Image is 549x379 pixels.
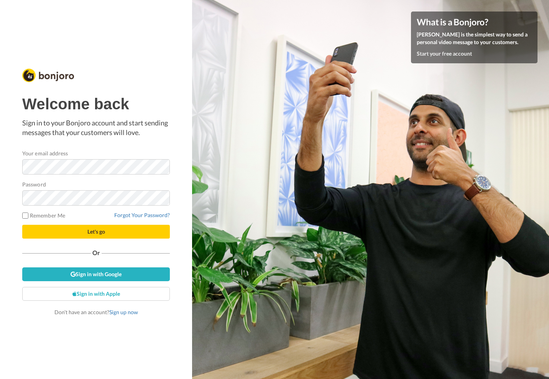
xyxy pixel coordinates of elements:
[87,228,105,235] span: Let's go
[22,267,170,281] a: Sign in with Google
[22,96,170,112] h1: Welcome back
[22,287,170,301] a: Sign in with Apple
[22,118,170,138] p: Sign in to your Bonjoro account and start sending messages that your customers will love.
[22,225,170,239] button: Let's go
[417,17,532,27] h4: What is a Bonjoro?
[22,213,28,219] input: Remember Me
[22,211,65,219] label: Remember Me
[22,180,46,188] label: Password
[114,212,170,218] a: Forgot Your Password?
[54,309,138,315] span: Don’t have an account?
[417,31,532,46] p: [PERSON_NAME] is the simplest way to send a personal video message to your customers.
[22,149,68,157] label: Your email address
[91,250,102,255] span: Or
[109,309,138,315] a: Sign up now
[417,50,472,57] a: Start your free account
